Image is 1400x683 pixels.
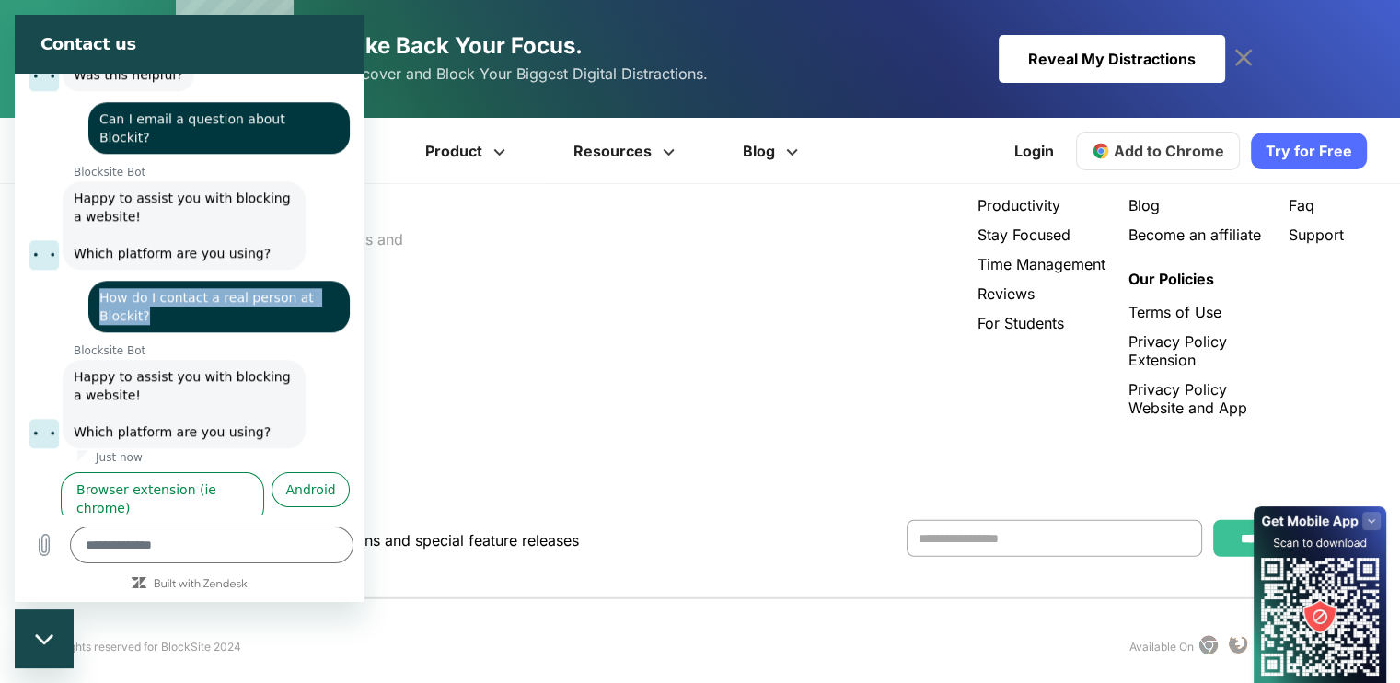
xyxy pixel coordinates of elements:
[1251,133,1367,169] a: Try for Free
[257,457,335,492] button: Android
[999,35,1225,83] div: Reveal My Distractions
[1289,196,1367,214] a: Faq
[978,284,1105,303] a: Reviews
[978,255,1105,273] a: Time Management
[1198,634,1220,656] img: chrome icon
[85,275,303,308] span: How do I contact a real person at Blockit?
[1128,303,1266,321] a: Terms of Use
[340,32,583,59] span: Take Back Your Focus.
[1227,634,1249,656] img: firefox icon
[59,176,280,246] span: Happy to assist you with blocking a website! Which platform are you using?
[15,15,364,602] iframe: Messaging window
[1128,226,1266,244] a: Become an affiliate
[1076,132,1240,170] a: Add to Chrome
[1128,332,1266,369] a: Privacy Policy Extension
[1003,129,1065,173] a: Login
[1092,142,1110,160] img: chrome-icon.svg
[11,512,48,549] button: Upload file
[59,354,280,424] span: Happy to assist you with blocking a website! Which platform are you using?
[15,609,74,668] iframe: Button to launch messaging window, conversation in progress
[542,118,712,184] a: Resources
[978,196,1105,214] a: Productivity
[978,314,1105,332] a: For Students
[1128,270,1266,288] div: Our Policies
[394,118,542,184] a: Product
[1289,226,1367,244] a: Support
[33,640,241,654] p: © All rights reserved for BlockSite 2024
[978,226,1105,244] a: Stay Focused
[907,520,1367,568] form: Contact form
[139,564,233,576] a: Built with Zendesk: Visit the Zendesk website in a new tab
[26,18,331,41] h2: Contact us
[59,329,350,343] p: Blocksite Bot
[712,118,835,184] a: Blog
[85,97,274,130] span: Can I email a question about Blockit?
[46,457,249,511] button: Browser extension (ie chrome)
[1128,380,1266,417] a: Privacy Policy Website and App
[81,435,128,450] p: Just now
[59,52,168,67] span: Was this helpful?
[1128,196,1266,214] a: Blog
[1129,640,1194,654] text: Available On
[1114,142,1224,160] span: Add to Chrome
[340,61,708,87] span: Discover and Block Your Biggest Digital Distractions.
[59,150,350,165] p: Blocksite Bot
